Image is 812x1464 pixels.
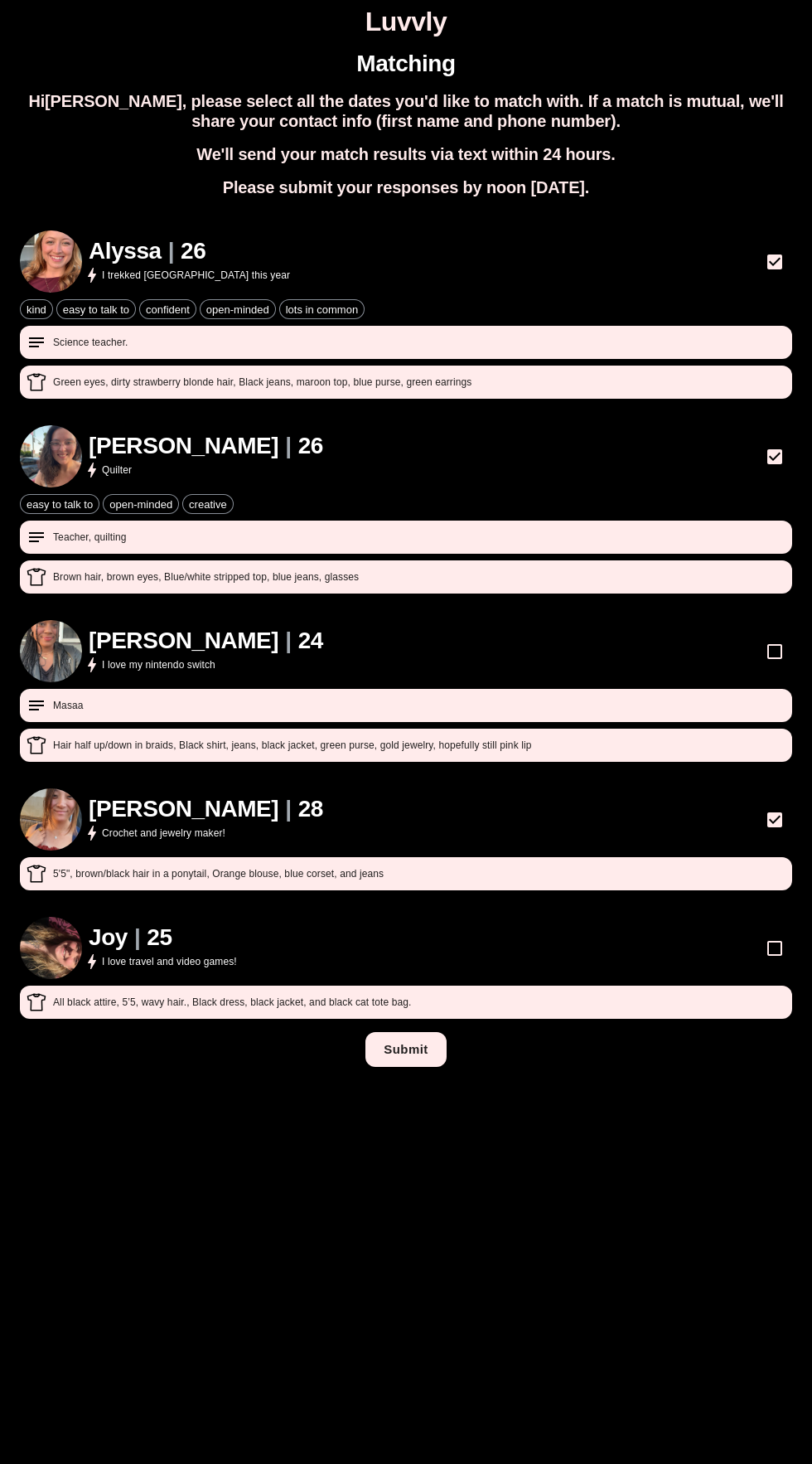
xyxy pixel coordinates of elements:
[181,238,205,265] h1: 26
[201,303,275,316] span: open-minded
[102,463,132,477] p: Quilter
[89,433,278,460] h1: [PERSON_NAME]
[285,628,291,655] h1: |
[20,91,792,131] h2: Hi [PERSON_NAME] , please select all the dates you'd like to match with. If a match is mutual, we...
[21,303,52,316] span: kind
[134,924,140,952] h1: |
[365,1032,446,1067] button: Submit
[89,628,278,655] h1: [PERSON_NAME]
[223,177,589,197] h2: Please submit your responses by noon [DATE].
[298,628,323,655] h1: 24
[53,866,384,881] p: 5'5", brown/black hair in a ponytail , Orange blouse, blue corset, and jeans
[53,335,128,350] p: Science teacher.
[168,238,174,265] h1: |
[356,51,455,78] h1: Matching
[53,530,127,545] p: Teacher, quilting
[102,954,237,969] p: I love travel and video games!
[102,268,290,283] p: I trekked [GEOGRAPHIC_DATA] this year
[20,620,82,682] img: Antonia
[53,570,359,584] p: Brown hair, brown eyes , Blue/white stripped top, blue jeans, glasses
[7,7,805,37] h1: Luvvly
[102,826,225,841] p: Crochet and jewelry maker!
[57,303,135,316] span: easy to talk to
[20,788,82,851] img: Sandy
[20,917,82,979] img: Joy
[53,698,84,713] p: Masaa
[102,657,215,672] p: I love my nintendo switch
[20,230,82,293] img: Alyssa
[89,238,162,265] h1: Alyssa
[298,433,323,460] h1: 26
[89,796,278,823] h1: [PERSON_NAME]
[104,498,178,511] span: open-minded
[53,995,411,1010] p: All black attire, 5’5, wavy hair. , Black dress, black jacket, and black cat tote bag.
[147,924,172,952] h1: 25
[89,924,128,952] h1: Joy
[53,375,471,390] p: Green eyes, dirty strawberry blonde hair , Black jeans, maroon top, blue purse, green earrings
[285,433,291,460] h1: |
[285,796,291,823] h1: |
[183,498,233,511] span: creative
[196,144,615,164] h2: We'll send your match results via text within 24 hours.
[140,303,196,316] span: confident
[298,796,323,823] h1: 28
[53,738,532,753] p: Hair half up/down in braids , Black shirt, jeans, black jacket, green purse, gold jewelry, hopefu...
[21,498,99,511] span: easy to talk to
[280,303,364,316] span: lots in common
[20,425,82,487] img: Liz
